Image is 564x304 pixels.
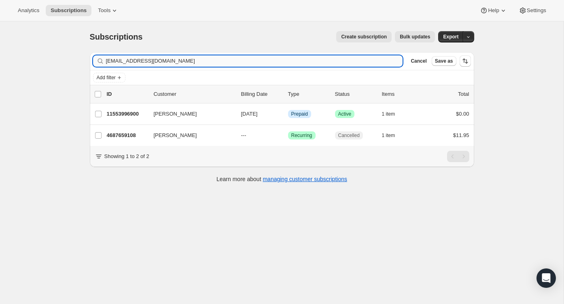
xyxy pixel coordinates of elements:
div: Open Intercom Messenger [536,268,556,288]
span: [PERSON_NAME] [154,110,197,118]
span: $11.95 [453,132,469,138]
div: Items [382,90,422,98]
button: 1 item [382,108,404,120]
span: 1 item [382,111,395,117]
div: 11553996900[PERSON_NAME][DATE]InfoPrepaidSuccessActive1 item$0.00 [107,108,469,120]
span: 1 item [382,132,395,139]
span: Help [488,7,499,14]
input: Filter subscribers [106,55,403,67]
button: [PERSON_NAME] [149,108,230,120]
span: [PERSON_NAME] [154,131,197,139]
span: Cancel [411,58,426,64]
span: Recurring [291,132,312,139]
button: Bulk updates [395,31,435,42]
button: Add filter [93,73,125,82]
span: Cancelled [338,132,360,139]
button: Tools [93,5,123,16]
span: [DATE] [241,111,258,117]
p: 4687659108 [107,131,147,139]
div: IDCustomerBilling DateTypeStatusItemsTotal [107,90,469,98]
p: Customer [154,90,235,98]
span: Subscriptions [51,7,87,14]
span: Settings [527,7,546,14]
div: 4687659108[PERSON_NAME]---SuccessRecurringCancelled1 item$11.95 [107,130,469,141]
a: managing customer subscriptions [263,176,347,182]
span: Prepaid [291,111,308,117]
span: Bulk updates [400,34,430,40]
span: Export [443,34,458,40]
button: Save as [432,56,456,66]
p: Billing Date [241,90,282,98]
span: --- [241,132,246,138]
span: Subscriptions [90,32,143,41]
p: Learn more about [216,175,347,183]
button: Help [475,5,512,16]
p: ID [107,90,147,98]
nav: Pagination [447,151,469,162]
span: $0.00 [456,111,469,117]
span: Analytics [18,7,39,14]
p: Showing 1 to 2 of 2 [104,152,149,160]
div: Type [288,90,329,98]
span: Create subscription [341,34,387,40]
button: Analytics [13,5,44,16]
span: Save as [435,58,453,64]
button: Subscriptions [46,5,91,16]
span: Active [338,111,352,117]
button: 1 item [382,130,404,141]
span: Tools [98,7,110,14]
button: Sort the results [460,55,471,67]
button: [PERSON_NAME] [149,129,230,142]
p: Total [458,90,469,98]
button: Export [438,31,463,42]
p: 11553996900 [107,110,147,118]
span: Add filter [97,74,116,81]
button: Cancel [407,56,430,66]
button: Create subscription [336,31,392,42]
button: Settings [514,5,551,16]
p: Status [335,90,375,98]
